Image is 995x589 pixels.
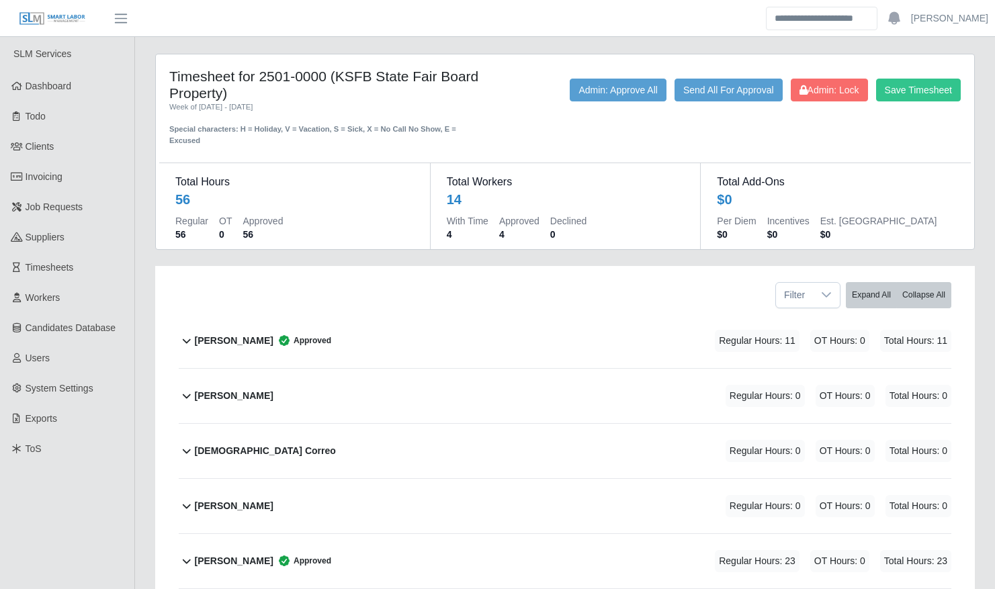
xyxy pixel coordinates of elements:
[726,385,805,407] span: Regular Hours: 0
[179,424,951,478] button: [DEMOGRAPHIC_DATA] Correo Regular Hours: 0 OT Hours: 0 Total Hours: 0
[179,534,951,588] button: [PERSON_NAME] Approved Regular Hours: 23 OT Hours: 0 Total Hours: 23
[26,383,93,394] span: System Settings
[195,389,273,403] b: [PERSON_NAME]
[717,214,756,228] dt: Per Diem
[499,228,539,241] dd: 4
[799,85,859,95] span: Admin: Lock
[219,228,232,241] dd: 0
[911,11,988,26] a: [PERSON_NAME]
[179,314,951,368] button: [PERSON_NAME] Approved Regular Hours: 11 OT Hours: 0 Total Hours: 11
[726,495,805,517] span: Regular Hours: 0
[820,214,937,228] dt: Est. [GEOGRAPHIC_DATA]
[175,174,414,190] dt: Total Hours
[717,228,756,241] dd: $0
[13,48,71,59] span: SLM Services
[550,214,587,228] dt: Declined
[169,101,487,113] div: Week of [DATE] - [DATE]
[175,214,208,228] dt: Regular
[179,369,951,423] button: [PERSON_NAME] Regular Hours: 0 OT Hours: 0 Total Hours: 0
[243,214,283,228] dt: Approved
[243,228,283,241] dd: 56
[26,201,83,212] span: Job Requests
[816,440,875,462] span: OT Hours: 0
[767,228,810,241] dd: $0
[26,232,64,242] span: Suppliers
[896,282,951,308] button: Collapse All
[175,228,208,241] dd: 56
[810,550,869,572] span: OT Hours: 0
[273,334,331,347] span: Approved
[550,228,587,241] dd: 0
[26,81,72,91] span: Dashboard
[447,174,685,190] dt: Total Workers
[766,7,877,30] input: Search
[675,79,783,101] button: Send All For Approval
[26,262,74,273] span: Timesheets
[26,171,62,182] span: Invoicing
[715,550,799,572] span: Regular Hours: 23
[816,495,875,517] span: OT Hours: 0
[26,141,54,152] span: Clients
[876,79,961,101] button: Save Timesheet
[273,554,331,568] span: Approved
[767,214,810,228] dt: Incentives
[810,330,869,352] span: OT Hours: 0
[791,79,868,101] button: Admin: Lock
[846,282,951,308] div: bulk actions
[175,190,190,209] div: 56
[447,190,462,209] div: 14
[195,499,273,513] b: [PERSON_NAME]
[169,113,487,146] div: Special characters: H = Holiday, V = Vacation, S = Sick, X = No Call No Show, E = Excused
[717,190,732,209] div: $0
[195,444,336,458] b: [DEMOGRAPHIC_DATA] Correo
[26,292,60,303] span: Workers
[26,322,116,333] span: Candidates Database
[19,11,86,26] img: SLM Logo
[880,330,951,352] span: Total Hours: 11
[26,111,46,122] span: Todo
[846,282,897,308] button: Expand All
[885,495,951,517] span: Total Hours: 0
[26,413,57,424] span: Exports
[499,214,539,228] dt: Approved
[885,440,951,462] span: Total Hours: 0
[195,334,273,348] b: [PERSON_NAME]
[26,353,50,363] span: Users
[715,330,799,352] span: Regular Hours: 11
[717,174,955,190] dt: Total Add-Ons
[447,228,488,241] dd: 4
[726,440,805,462] span: Regular Hours: 0
[179,479,951,533] button: [PERSON_NAME] Regular Hours: 0 OT Hours: 0 Total Hours: 0
[195,554,273,568] b: [PERSON_NAME]
[447,214,488,228] dt: With Time
[776,283,813,308] span: Filter
[880,550,951,572] span: Total Hours: 23
[26,443,42,454] span: ToS
[820,228,937,241] dd: $0
[885,385,951,407] span: Total Hours: 0
[169,68,487,101] h4: Timesheet for 2501-0000 (KSFB State Fair Board Property)
[219,214,232,228] dt: OT
[570,79,666,101] button: Admin: Approve All
[816,385,875,407] span: OT Hours: 0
